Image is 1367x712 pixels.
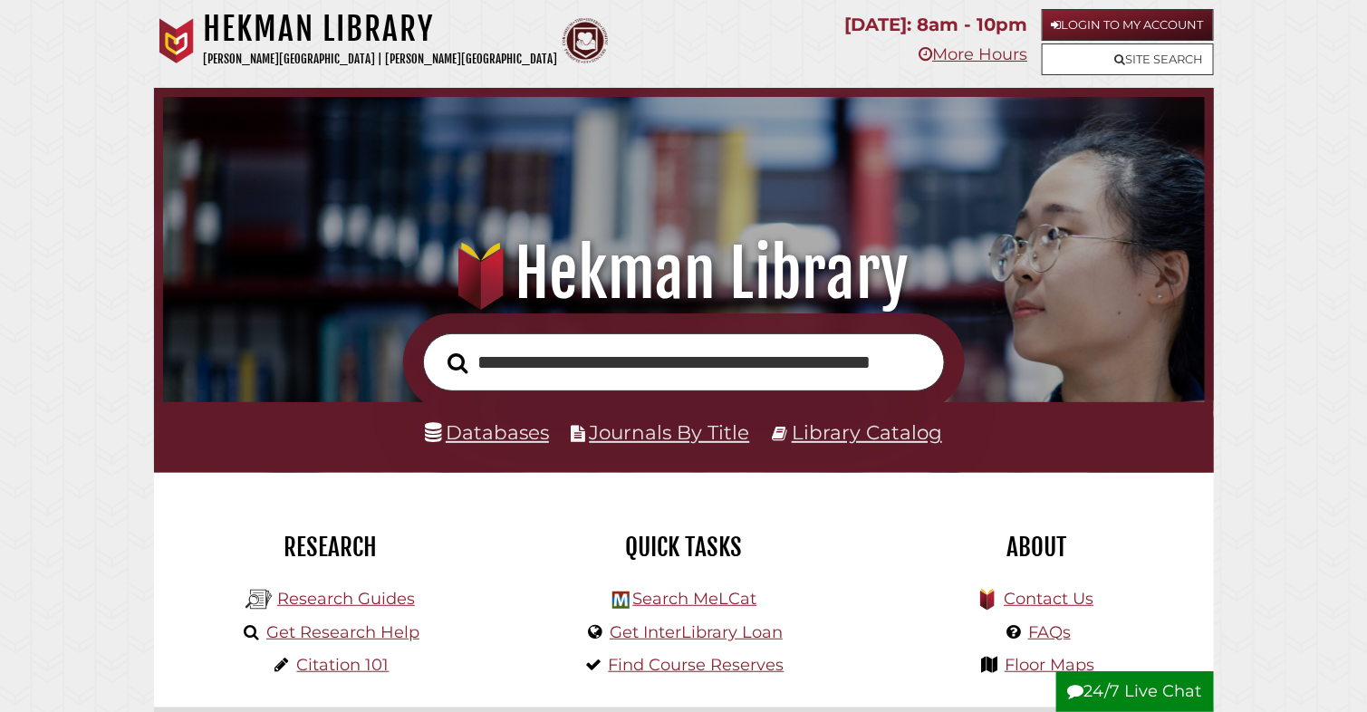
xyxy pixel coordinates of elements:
a: Search MeLCat [632,589,756,609]
h1: Hekman Library [183,234,1184,313]
i: Search [448,351,468,373]
a: Databases [425,420,549,444]
a: Get Research Help [266,622,419,642]
a: More Hours [919,44,1027,64]
a: Library Catalog [792,420,942,444]
h2: About [874,532,1200,563]
img: Hekman Library Logo [245,586,273,613]
h2: Quick Tasks [521,532,847,563]
h2: Research [168,532,494,563]
img: Calvin Theological Seminary [563,18,608,63]
a: Floor Maps [1005,655,1094,675]
a: Site Search [1042,43,1214,75]
a: Journals By Title [590,420,750,444]
a: Citation 101 [297,655,390,675]
a: Get InterLibrary Loan [610,622,783,642]
h1: Hekman Library [204,9,558,49]
a: Login to My Account [1042,9,1214,41]
p: [PERSON_NAME][GEOGRAPHIC_DATA] | [PERSON_NAME][GEOGRAPHIC_DATA] [204,49,558,70]
img: Hekman Library Logo [612,592,630,609]
p: [DATE]: 8am - 10pm [844,9,1027,41]
button: Search [439,348,477,379]
a: FAQs [1028,622,1071,642]
a: Contact Us [1004,589,1093,609]
img: Calvin University [154,18,199,63]
a: Research Guides [277,589,415,609]
a: Find Course Reserves [609,655,785,675]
